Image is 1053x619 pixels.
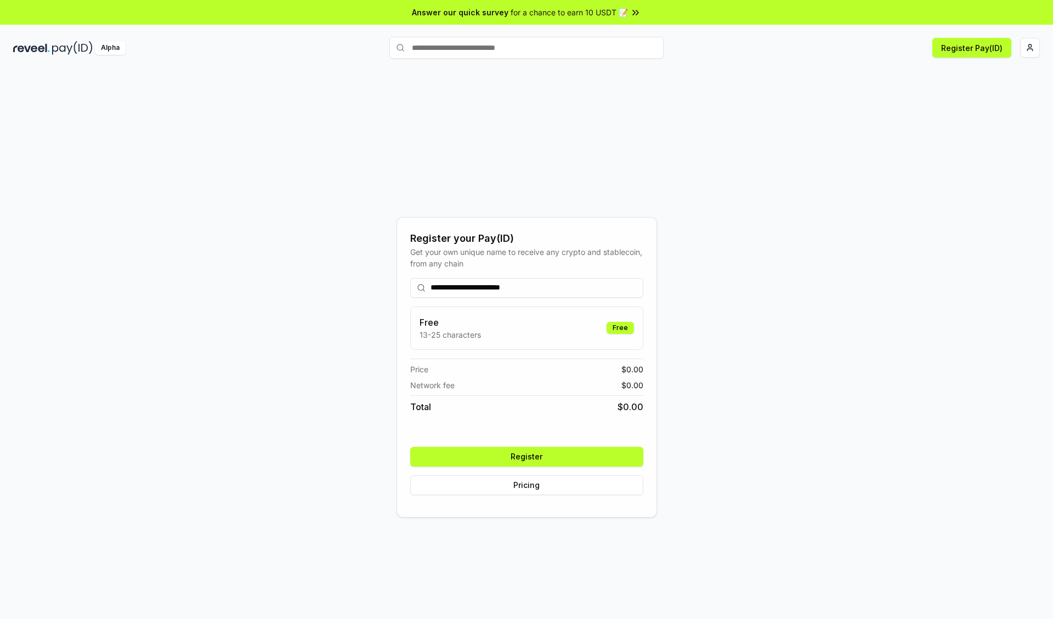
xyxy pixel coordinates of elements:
[410,246,643,269] div: Get your own unique name to receive any crypto and stablecoin, from any chain
[410,400,431,413] span: Total
[607,322,634,334] div: Free
[52,41,93,55] img: pay_id
[410,364,428,375] span: Price
[95,41,126,55] div: Alpha
[410,447,643,467] button: Register
[420,329,481,340] p: 13-25 characters
[420,316,481,329] h3: Free
[13,41,50,55] img: reveel_dark
[621,364,643,375] span: $ 0.00
[932,38,1011,58] button: Register Pay(ID)
[410,379,455,391] span: Network fee
[410,231,643,246] div: Register your Pay(ID)
[410,475,643,495] button: Pricing
[511,7,628,18] span: for a chance to earn 10 USDT 📝
[621,379,643,391] span: $ 0.00
[412,7,508,18] span: Answer our quick survey
[618,400,643,413] span: $ 0.00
